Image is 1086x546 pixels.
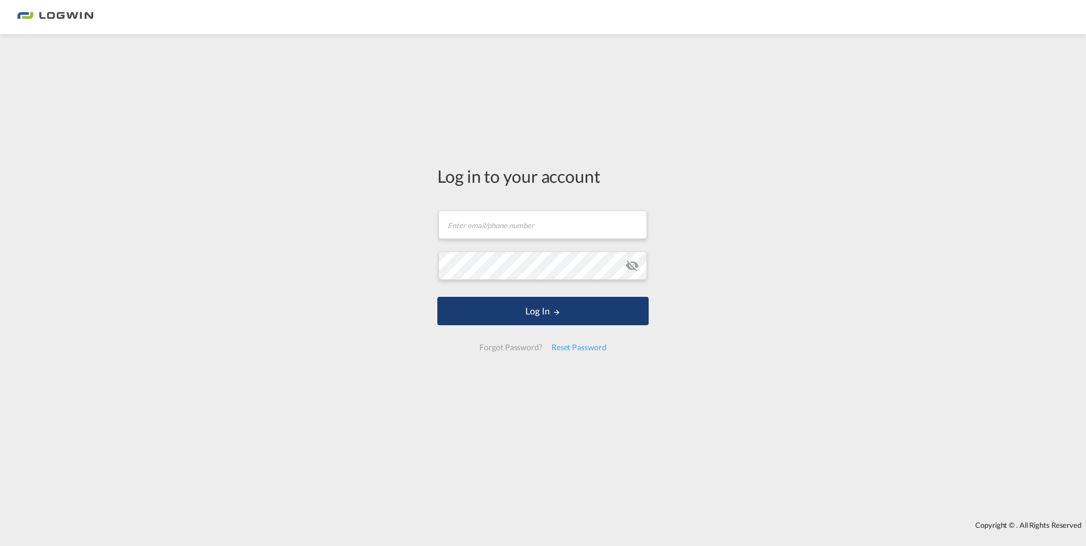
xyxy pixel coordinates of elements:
div: Log in to your account [437,164,649,188]
button: LOGIN [437,297,649,325]
input: Enter email/phone number [438,211,647,239]
img: bc73a0e0d8c111efacd525e4c8ad7d32.png [17,5,94,30]
div: Forgot Password? [475,337,546,358]
md-icon: icon-eye-off [625,259,639,272]
div: Reset Password [547,337,611,358]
